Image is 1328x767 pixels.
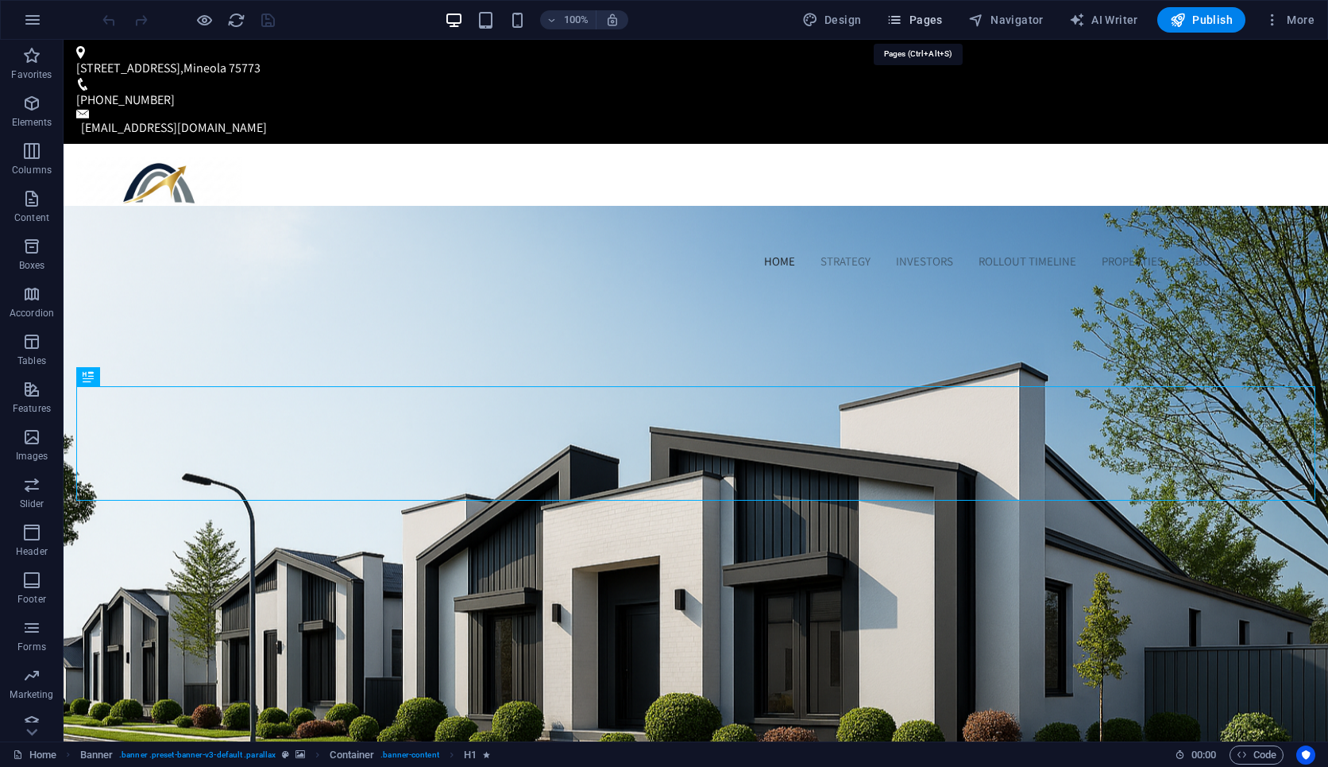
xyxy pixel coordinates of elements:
[227,11,245,29] i: Reload page
[1170,12,1233,28] span: Publish
[19,259,45,272] p: Boxes
[380,746,438,765] span: . banner-content
[1296,746,1315,765] button: Usercentrics
[119,746,276,765] span: . banner .preset-banner-v3-default .parallax
[1191,746,1216,765] span: 00 00
[17,641,46,653] p: Forms
[226,10,245,29] button: reload
[605,13,620,27] i: On resize automatically adjust zoom level to fit chosen device.
[962,7,1050,33] button: Navigator
[1230,746,1284,765] button: Code
[1063,7,1145,33] button: AI Writer
[796,7,868,33] div: Design (Ctrl+Alt+Y)
[10,307,54,320] p: Accordion
[1237,746,1276,765] span: Code
[295,750,305,759] i: This element contains a background
[17,354,46,367] p: Tables
[80,746,114,765] span: Click to select. Double-click to edit
[464,746,477,765] span: Click to select. Double-click to edit
[1069,12,1138,28] span: AI Writer
[17,593,46,606] p: Footer
[13,746,56,765] a: Click to cancel selection. Double-click to open Pages
[1203,749,1205,761] span: :
[11,68,52,81] p: Favorites
[10,688,53,701] p: Marketing
[80,746,491,765] nav: breadcrumb
[968,12,1044,28] span: Navigator
[1175,746,1217,765] h6: Session time
[14,211,49,224] p: Content
[880,7,948,33] button: Pages
[282,750,289,759] i: This element is a customizable preset
[1157,7,1245,33] button: Publish
[330,746,374,765] span: Click to select. Double-click to edit
[16,545,48,558] p: Header
[195,10,214,29] button: Click here to leave preview mode and continue editing
[564,10,589,29] h6: 100%
[1264,12,1314,28] span: More
[540,10,596,29] button: 100%
[886,12,942,28] span: Pages
[483,750,490,759] i: Element contains an animation
[16,450,48,463] p: Images
[12,164,52,176] p: Columns
[13,402,51,415] p: Features
[20,498,44,510] p: Slider
[796,7,868,33] button: Design
[12,116,52,129] p: Elements
[802,12,862,28] span: Design
[1258,7,1321,33] button: More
